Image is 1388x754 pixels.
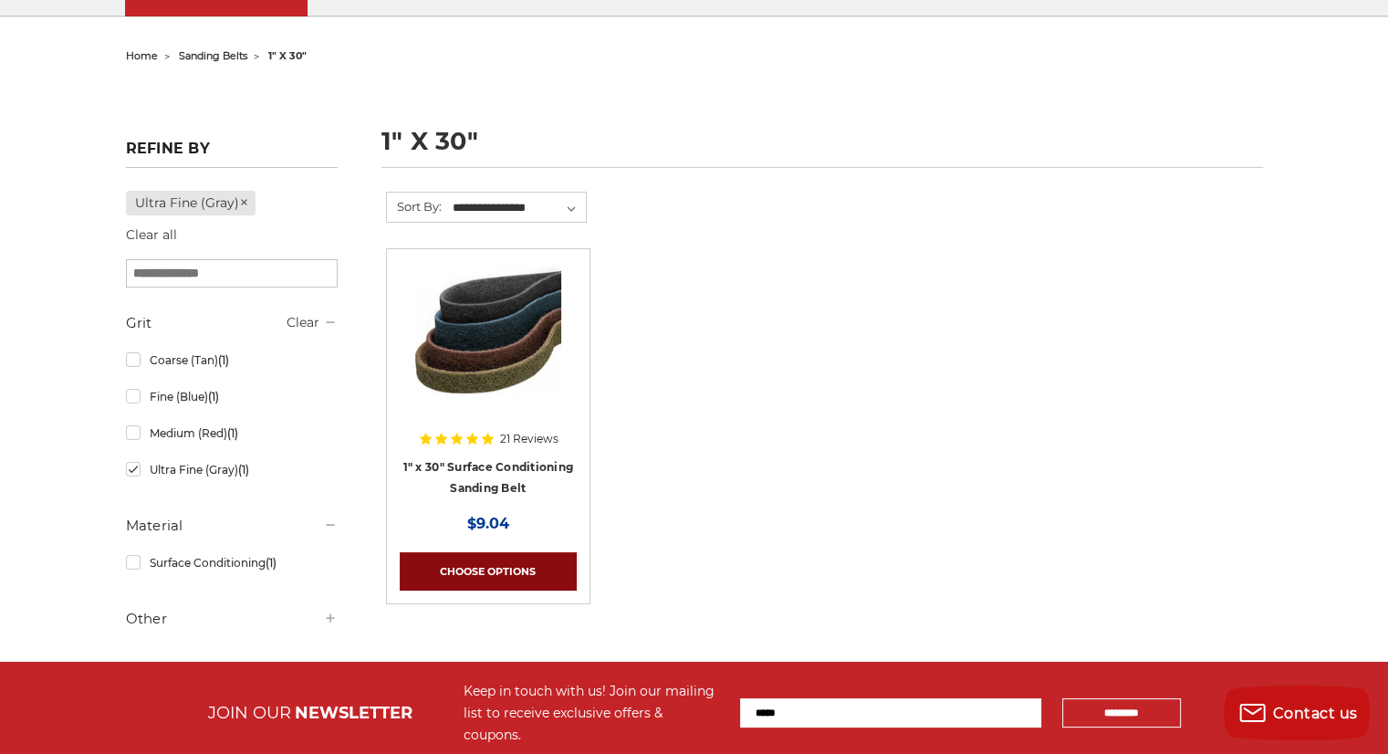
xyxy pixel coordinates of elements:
[126,417,338,449] a: Medium (Red)
[265,556,276,570] span: (1)
[126,608,338,630] h5: Other
[400,262,577,439] a: 1"x30" Surface Conditioning Sanding Belts
[126,140,338,168] h5: Refine by
[207,390,218,403] span: (1)
[126,381,338,413] a: Fine (Blue)
[217,353,228,367] span: (1)
[387,193,442,220] label: Sort By:
[1224,686,1370,740] button: Contact us
[126,547,338,579] a: Surface Conditioning
[295,703,412,723] span: NEWSLETTER
[415,262,561,408] img: 1"x30" Surface Conditioning Sanding Belts
[126,344,338,376] a: Coarse (Tan)
[126,191,256,215] a: Ultra Fine (Gray)
[237,463,248,476] span: (1)
[464,680,722,746] div: Keep in touch with us! Join our mailing list to receive exclusive offers & coupons.
[381,129,1263,168] h1: 1" x 30"
[126,312,338,334] h5: Grit
[268,49,307,62] span: 1" x 30"
[403,460,573,495] a: 1" x 30" Surface Conditioning Sanding Belt
[226,426,237,440] span: (1)
[126,226,177,243] a: Clear all
[126,49,158,62] a: home
[1273,705,1358,722] span: Contact us
[126,515,338,537] h5: Material
[467,515,509,532] span: $9.04
[500,434,558,445] span: 21 Reviews
[208,703,291,723] span: JOIN OUR
[450,194,586,222] select: Sort By:
[400,552,577,591] a: Choose Options
[287,314,319,330] a: Clear
[179,49,247,62] a: sanding belts
[126,454,338,486] a: Ultra Fine (Gray)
